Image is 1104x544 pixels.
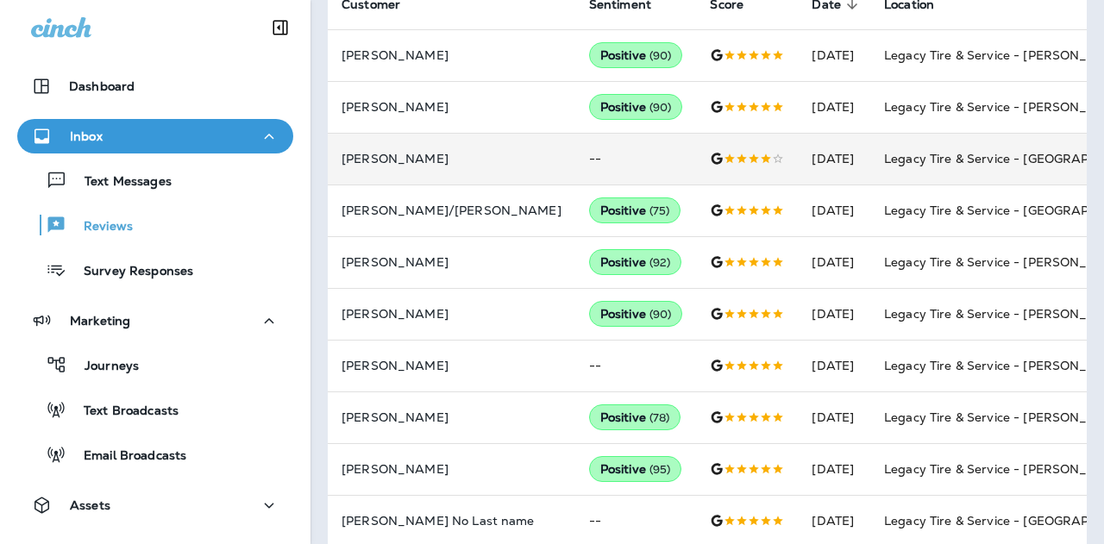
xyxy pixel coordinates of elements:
span: ( 90 ) [649,48,672,63]
span: ( 75 ) [649,203,670,218]
p: [PERSON_NAME] [342,152,561,166]
button: Collapse Sidebar [256,10,304,45]
td: [DATE] [798,133,870,184]
span: ( 92 ) [649,255,671,270]
p: [PERSON_NAME] [342,100,561,114]
td: [DATE] [798,443,870,495]
td: [DATE] [798,288,870,340]
div: Positive [589,404,681,430]
div: Positive [589,42,683,68]
td: -- [575,340,697,391]
div: Positive [589,249,682,275]
td: [DATE] [798,184,870,236]
div: Positive [589,197,681,223]
td: [DATE] [798,236,870,288]
p: Email Broadcasts [66,448,186,465]
td: -- [575,133,697,184]
p: [PERSON_NAME] [342,255,561,269]
button: Email Broadcasts [17,436,293,472]
p: [PERSON_NAME] No Last name [342,514,561,528]
button: Text Broadcasts [17,391,293,428]
p: [PERSON_NAME]/[PERSON_NAME] [342,203,561,217]
p: Marketing [70,314,130,328]
button: Marketing [17,303,293,338]
button: Journeys [17,347,293,383]
td: [DATE] [798,29,870,81]
p: Journeys [67,359,139,375]
td: [DATE] [798,391,870,443]
p: Dashboard [69,79,135,93]
button: Dashboard [17,69,293,103]
div: Positive [589,456,682,482]
p: Inbox [70,129,103,143]
p: Text Broadcasts [66,403,179,420]
button: Reviews [17,207,293,243]
button: Inbox [17,119,293,153]
button: Survey Responses [17,252,293,288]
td: [DATE] [798,340,870,391]
p: [PERSON_NAME] [342,307,561,321]
p: Assets [70,498,110,512]
span: ( 90 ) [649,100,672,115]
td: [DATE] [798,81,870,133]
span: ( 95 ) [649,462,671,477]
p: [PERSON_NAME] [342,410,561,424]
span: ( 90 ) [649,307,672,322]
div: Positive [589,94,683,120]
p: [PERSON_NAME] [342,48,561,62]
span: ( 78 ) [649,410,670,425]
button: Text Messages [17,162,293,198]
p: Reviews [66,219,133,235]
button: Assets [17,488,293,522]
p: Text Messages [67,174,172,191]
p: [PERSON_NAME] [342,359,561,372]
p: Survey Responses [66,264,193,280]
p: [PERSON_NAME] [342,462,561,476]
div: Positive [589,301,683,327]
